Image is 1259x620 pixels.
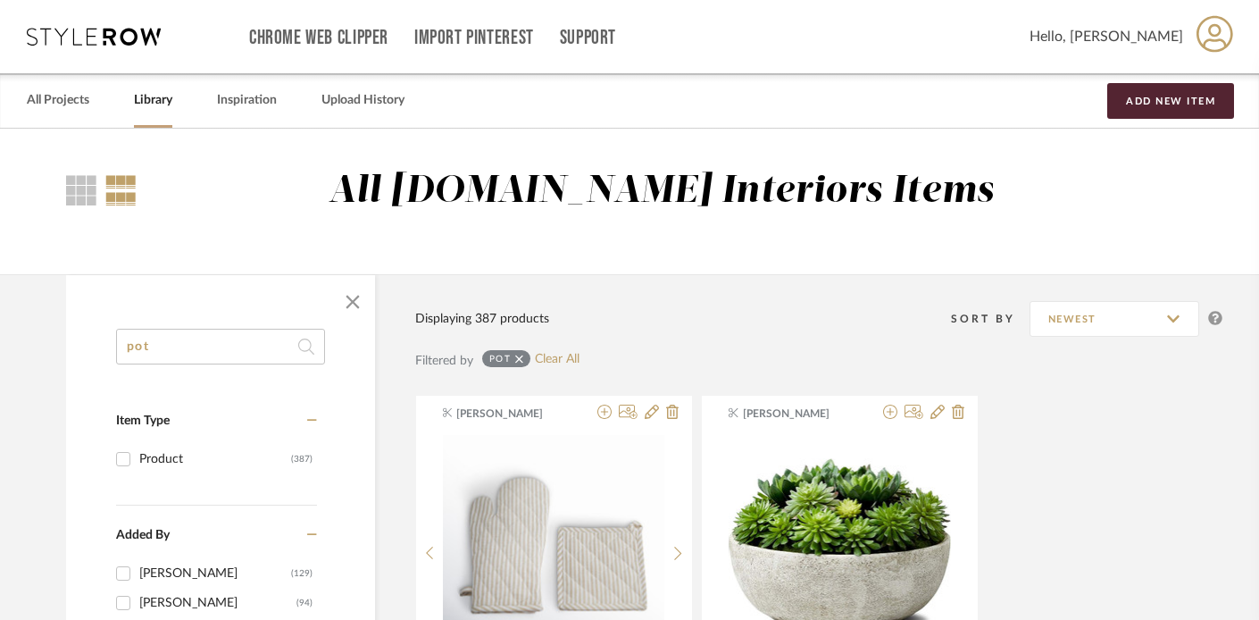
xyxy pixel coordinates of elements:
[139,559,291,588] div: [PERSON_NAME]
[335,284,371,320] button: Close
[489,353,512,364] div: pot
[456,406,569,422] span: [PERSON_NAME]
[291,445,313,473] div: (387)
[134,88,172,113] a: Library
[1030,26,1183,47] span: Hello, [PERSON_NAME]
[560,30,616,46] a: Support
[415,351,473,371] div: Filtered by
[116,329,325,364] input: Search within 387 results
[116,529,170,541] span: Added By
[296,589,313,617] div: (94)
[535,352,579,367] a: Clear All
[116,415,170,427] span: Item Type
[321,88,404,113] a: Upload History
[415,309,549,329] div: Displaying 387 products
[951,310,1030,328] div: Sort By
[249,30,388,46] a: Chrome Web Clipper
[414,30,534,46] a: Import Pinterest
[329,169,995,214] div: All [DOMAIN_NAME] Interiors Items
[139,589,296,617] div: [PERSON_NAME]
[139,445,291,473] div: Product
[743,406,855,422] span: [PERSON_NAME]
[291,559,313,588] div: (129)
[27,88,89,113] a: All Projects
[217,88,277,113] a: Inspiration
[1107,83,1234,119] button: Add New Item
